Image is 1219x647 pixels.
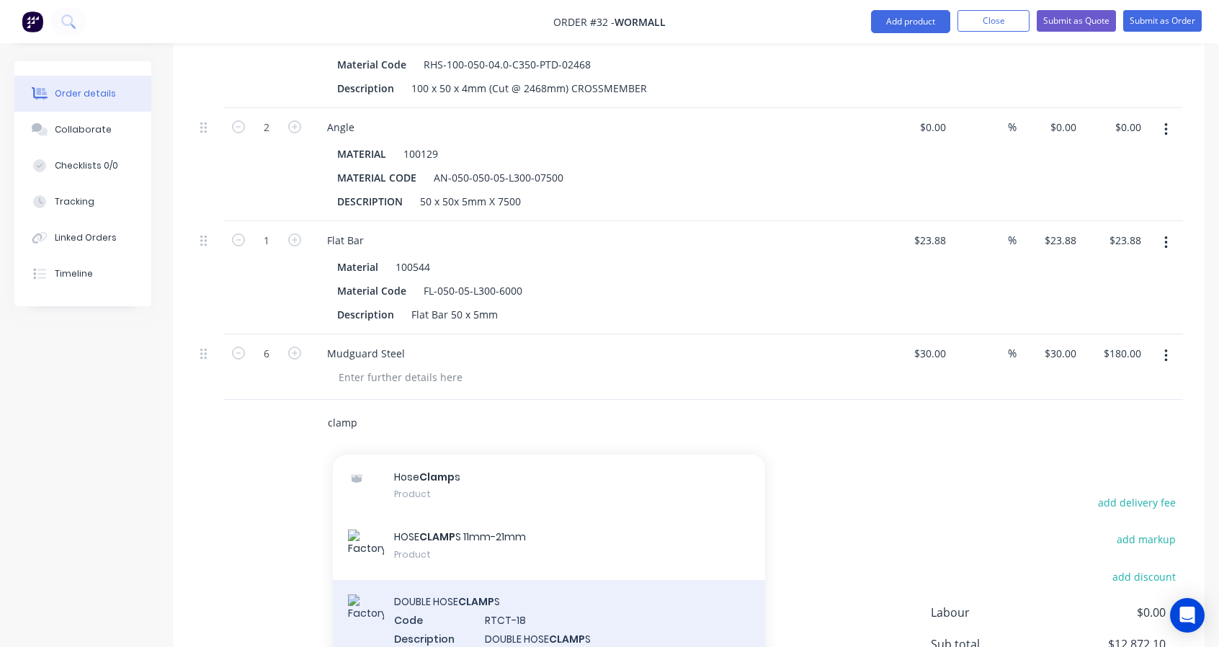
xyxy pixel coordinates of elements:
div: Tracking [55,195,94,208]
div: Description [331,304,400,325]
button: Order details [14,76,151,112]
span: % [1008,232,1017,249]
div: 100 x 50 x 4mm (Cut @ 2468mm) CROSSMEMBER [406,78,653,99]
button: add markup [1109,530,1183,549]
div: Flat Bar 50 x 5mm [406,304,504,325]
button: Timeline [14,256,151,292]
span: $0.00 [1059,604,1166,621]
div: Timeline [55,267,93,280]
div: Checklists 0/0 [55,159,118,172]
div: Material Code [331,280,412,301]
div: Material Code [331,54,412,75]
div: MATERIAL CODE [331,167,422,188]
div: RHS-100-050-04.0-C350-PTD-02468 [418,54,597,75]
div: Angle [316,117,366,138]
span: Order #32 - [553,15,615,29]
span: Wormall [615,15,666,29]
button: Collaborate [14,112,151,148]
div: 100544 [390,256,436,277]
button: Close [957,10,1030,32]
button: Submit as Quote [1037,10,1116,32]
button: Tracking [14,184,151,220]
button: add discount [1104,566,1183,586]
span: Labour [931,604,1059,621]
button: Checklists 0/0 [14,148,151,184]
div: Flat Bar [316,230,375,251]
div: FL-050-05-L300-6000 [418,280,528,301]
button: Submit as Order [1123,10,1202,32]
img: Factory [22,11,43,32]
div: Order details [55,87,116,100]
div: Description [331,78,400,99]
div: AN-050-050-05-L300-07500 [428,167,569,188]
div: Mudguard Steel [316,343,416,364]
div: Material [331,256,384,277]
div: Linked Orders [55,231,117,244]
button: add delivery fee [1090,493,1183,512]
div: Open Intercom Messenger [1170,598,1205,633]
span: % [1008,345,1017,362]
div: 50 x 50x 5mm X 7500 [414,191,527,212]
button: Linked Orders [14,220,151,256]
input: Start typing to add a product... [327,409,615,437]
button: Add product [871,10,950,33]
div: 100129 [398,143,444,164]
span: % [1008,119,1017,135]
div: DESCRIPTION [331,191,408,212]
div: Collaborate [55,123,112,136]
div: MATERIAL [331,143,392,164]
